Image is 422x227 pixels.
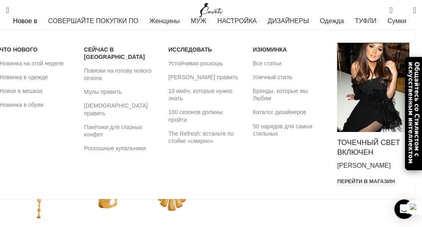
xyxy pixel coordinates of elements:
[84,99,156,120] a: [DEMOGRAPHIC_DATA] править
[394,199,414,219] div: Откройте Интерком-Мессенджер
[337,43,409,132] img: Новинка в мегаменю Coveti
[84,141,156,155] a: Роскошные купальники
[402,9,405,13] ya-tr-span: 0
[337,178,395,186] a: ПЕРЕЙТИ В МАГАЗИН
[84,145,146,152] ya-tr-span: Роскошные купальники
[197,6,225,13] a: Логотип сайта
[337,162,391,169] ya-tr-span: [PERSON_NAME]
[2,13,420,46] div: Основная навигация
[84,46,145,60] ya-tr-span: СЕЙЧАС В [GEOGRAPHIC_DATA]
[168,60,223,67] ya-tr-span: Устойчивая роскошь
[168,130,241,145] ya-tr-span: The Refresh: встаньте по стойке «смирно»
[253,56,325,70] a: Все статьи
[355,13,379,29] a: ТУФЛИ
[217,13,260,29] a: НАСТРОЙКА
[84,120,156,141] a: Пакетики для глазных конфет
[168,84,241,105] a: 10 имён, которые нужно знать
[84,102,156,117] ya-tr-span: [DEMOGRAPHIC_DATA] править
[253,60,281,67] ya-tr-span: Все статьи
[320,17,344,24] ya-tr-span: Одежда
[253,87,325,102] ya-tr-span: Бренды, которые мы Любим
[84,64,156,85] a: Повязки на голову нового сезона
[253,123,325,137] ya-tr-span: 50 нарядов для самых стильных
[168,74,238,81] ya-tr-span: [PERSON_NAME] править
[168,108,241,123] ya-tr-span: 100 сезонов должны пройти
[355,17,376,24] ya-tr-span: ТУФЛИ
[168,87,241,102] ya-tr-span: 10 имён, которые нужно знать
[217,17,257,24] ya-tr-span: НАСТРОЙКА
[168,56,241,70] a: Устойчивая роскошь
[48,17,138,24] ya-tr-span: СОВЕРШАЙТЕ ПОКУПКИ ПО
[48,13,141,29] a: СОВЕРШАЙТЕ ПОКУПКИ ПО
[385,2,396,18] a: 0
[84,88,122,95] ya-tr-span: Мулы править
[337,138,400,156] ya-tr-span: ТОЧЕЧНЫЙ СВЕТ ВКЛЮЧЕН
[253,46,287,53] ya-tr-span: ИЗЮМИНКА
[387,17,406,24] ya-tr-span: Сумки
[168,46,212,53] ya-tr-span: Исследовать
[149,17,180,24] ya-tr-span: Женщины
[253,108,306,116] ya-tr-span: Каталог дизайнеров
[320,13,347,29] a: Одежда
[168,70,241,84] a: [PERSON_NAME] править
[387,13,409,29] a: Сумки
[253,119,325,141] a: 50 нарядов для самых стильных
[253,70,325,84] a: Уличный стиль
[268,13,312,29] a: ДИЗАЙНЕРЫ
[253,84,325,105] a: Бренды, которые мы Любим
[13,13,40,29] a: Новое в
[84,123,156,138] ya-tr-span: Пакетики для глазных конфет
[149,13,183,29] a: Женщины
[191,17,206,24] ya-tr-span: МУЖ
[2,2,13,18] a: Поиск
[253,105,325,119] a: Каталог дизайнеров
[191,13,209,29] a: МУЖ
[392,5,394,9] ya-tr-span: 0
[337,178,395,185] ya-tr-span: ПЕРЕЙТИ В МАГАЗИН
[399,2,407,18] div: Мой список желаний
[268,17,309,24] ya-tr-span: ДИЗАЙНЕРЫ
[84,85,156,99] a: Мулы править
[13,17,37,24] ya-tr-span: Новое в
[168,127,241,148] a: The Refresh: встаньте по стойке «смирно»
[84,67,156,82] ya-tr-span: Повязки на голову нового сезона
[168,105,241,126] a: 100 сезонов должны пройти
[253,74,292,81] ya-tr-span: Уличный стиль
